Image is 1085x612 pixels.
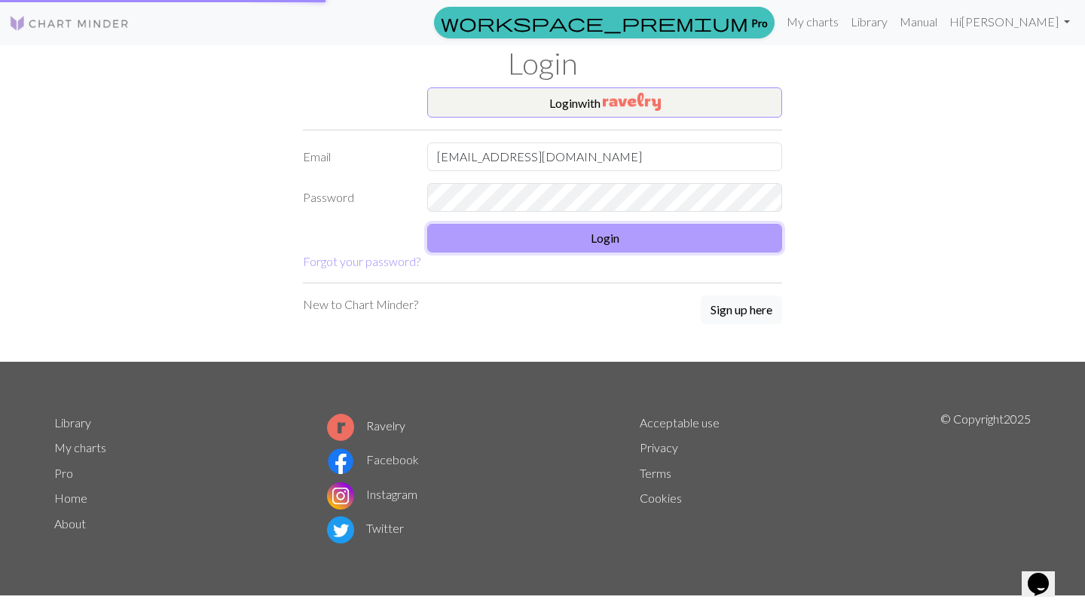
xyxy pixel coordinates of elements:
[441,12,748,33] span: workspace_premium
[640,415,720,430] a: Acceptable use
[327,521,404,535] a: Twitter
[940,410,1031,547] p: © Copyright 2025
[54,466,73,480] a: Pro
[327,418,405,433] a: Ravelry
[434,7,775,38] a: Pro
[894,7,943,37] a: Manual
[845,7,894,37] a: Library
[427,87,782,118] button: Loginwith
[327,487,417,501] a: Instagram
[303,254,420,268] a: Forgot your password?
[303,295,418,314] p: New to Chart Minder?
[603,93,661,111] img: Ravelry
[1022,552,1070,597] iframe: chat widget
[327,414,354,441] img: Ravelry logo
[640,440,678,454] a: Privacy
[327,482,354,509] img: Instagram logo
[45,45,1040,81] h1: Login
[701,295,782,326] a: Sign up here
[327,448,354,475] img: Facebook logo
[54,440,106,454] a: My charts
[327,452,419,467] a: Facebook
[54,491,87,505] a: Home
[640,491,682,505] a: Cookies
[54,415,91,430] a: Library
[640,466,671,480] a: Terms
[781,7,845,37] a: My charts
[701,295,782,324] button: Sign up here
[943,7,1076,37] a: Hi[PERSON_NAME]
[294,183,418,212] label: Password
[294,142,418,171] label: Email
[54,516,86,531] a: About
[427,224,782,252] button: Login
[9,14,130,32] img: Logo
[327,516,354,543] img: Twitter logo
